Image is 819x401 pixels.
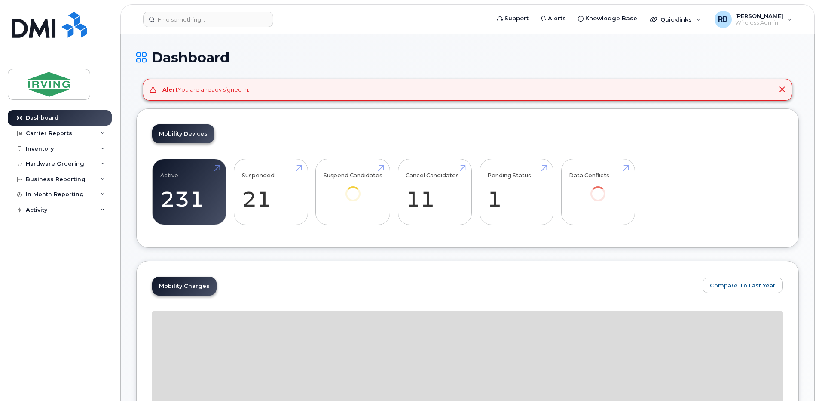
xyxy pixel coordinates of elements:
a: Suspend Candidates [324,163,382,213]
a: Cancel Candidates 11 [406,163,464,220]
span: Compare To Last Year [710,281,776,290]
button: Compare To Last Year [703,278,783,293]
strong: Alert [162,86,178,93]
a: Suspended 21 [242,163,300,220]
h1: Dashboard [136,50,799,65]
a: Mobility Devices [152,124,214,143]
a: Mobility Charges [152,277,217,296]
div: You are already signed in. [162,86,249,94]
a: Active 231 [160,163,218,220]
a: Data Conflicts [569,163,627,213]
a: Pending Status 1 [487,163,545,220]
